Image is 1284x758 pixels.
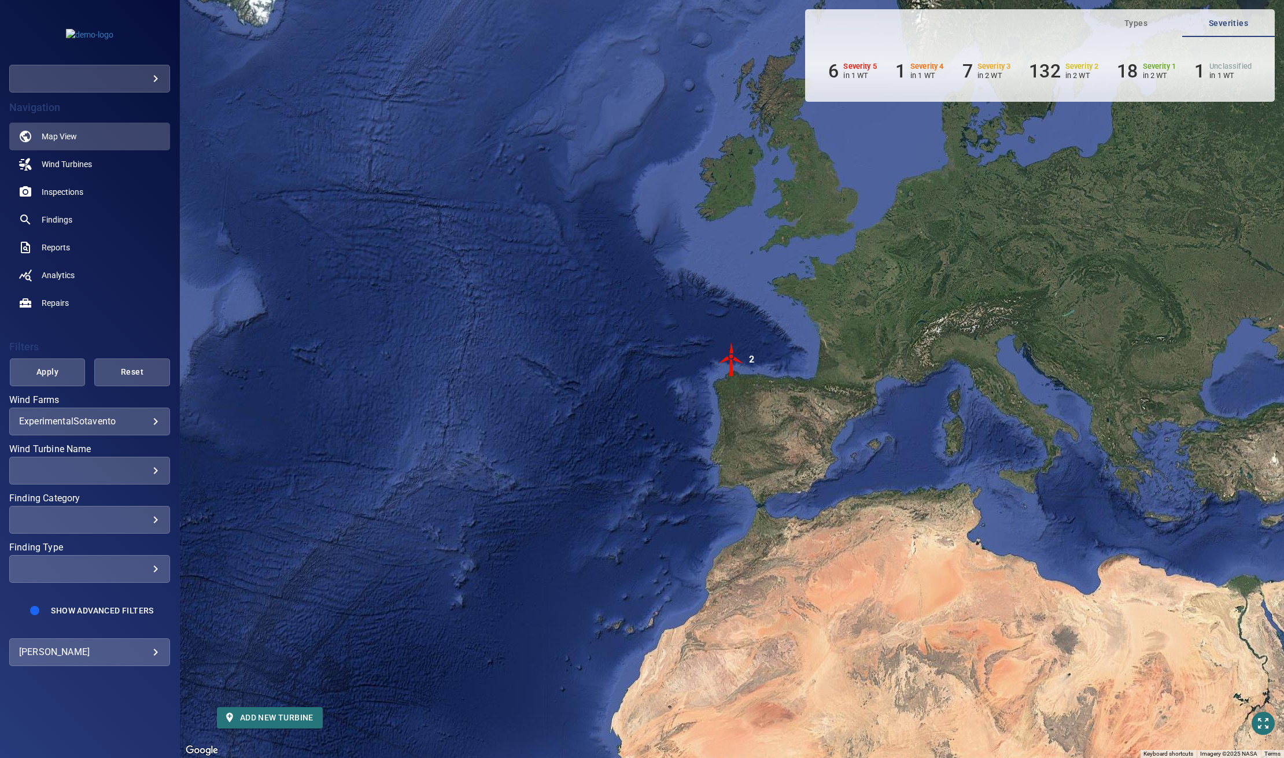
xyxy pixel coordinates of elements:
label: Finding Category [9,494,170,503]
a: map active [9,123,170,150]
img: Google [183,743,221,758]
li: Severity 3 [962,60,1011,82]
span: Imagery ©2025 NASA [1200,750,1257,757]
button: Add new turbine [217,707,323,729]
span: Analytics [42,269,75,281]
h4: Filters [9,341,170,353]
h6: Severity 1 [1143,62,1176,71]
label: Wind Farms [9,395,170,405]
p: in 2 WT [1065,71,1099,80]
h6: 7 [962,60,973,82]
h6: Severity 3 [977,62,1011,71]
span: Repairs [42,297,69,309]
h6: Severity 2 [1065,62,1099,71]
p: in 2 WT [1143,71,1176,80]
div: 2 [749,342,754,377]
span: Reports [42,242,70,253]
label: Finding Type [9,543,170,552]
span: Apply [24,365,71,379]
span: Findings [42,214,72,225]
h6: 1 [895,60,906,82]
li: Severity 5 [828,60,877,82]
div: Wind Turbine Name [9,457,170,485]
li: Severity 4 [895,60,944,82]
button: Keyboard shortcuts [1143,750,1193,758]
a: reports noActive [9,234,170,261]
a: repairs noActive [9,289,170,317]
span: Types [1097,16,1175,31]
h6: Severity 5 [843,62,877,71]
span: Map View [42,131,77,142]
p: in 1 WT [1209,71,1252,80]
span: Severities [1189,16,1268,31]
h6: 18 [1117,60,1138,82]
li: Severity 2 [1029,60,1098,82]
div: demo [9,65,170,93]
img: windFarmIconCat5.svg [714,342,749,377]
span: Inspections [42,186,83,198]
a: Open this area in Google Maps (opens a new window) [183,743,221,758]
button: Show Advanced Filters [44,601,160,620]
gmp-advanced-marker: 2 [714,342,749,379]
p: in 1 WT [910,71,944,80]
div: Wind Farms [9,408,170,435]
div: Finding Category [9,506,170,534]
li: Severity Unclassified [1194,60,1252,82]
div: ExperimentalSotavento [19,416,160,427]
h6: Unclassified [1209,62,1252,71]
h4: Navigation [9,102,170,113]
p: in 2 WT [977,71,1011,80]
span: Show Advanced Filters [51,606,153,615]
h6: Severity 4 [910,62,944,71]
h6: 6 [828,60,839,82]
p: in 1 WT [843,71,877,80]
a: Terms (opens in new tab) [1264,750,1281,757]
button: Apply [10,358,86,386]
button: Reset [94,358,170,386]
span: Wind Turbines [42,158,92,170]
img: demo-logo [66,29,113,40]
a: inspections noActive [9,178,170,206]
li: Severity 1 [1117,60,1176,82]
div: Finding Type [9,555,170,583]
a: analytics noActive [9,261,170,289]
div: [PERSON_NAME] [19,643,160,661]
a: windturbines noActive [9,150,170,178]
h6: 132 [1029,60,1060,82]
span: Add new turbine [226,711,313,725]
label: Wind Turbine Name [9,445,170,454]
a: findings noActive [9,206,170,234]
h6: 1 [1194,60,1205,82]
span: Reset [109,365,156,379]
